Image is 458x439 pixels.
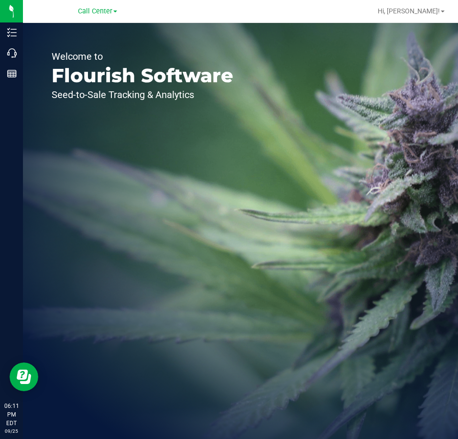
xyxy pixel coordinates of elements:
p: Flourish Software [52,66,233,85]
p: 09/25 [4,428,19,435]
span: Hi, [PERSON_NAME]! [378,7,440,15]
p: 06:11 PM EDT [4,402,19,428]
p: Welcome to [52,52,233,61]
span: Call Center [78,7,112,15]
iframe: Resource center [10,362,38,391]
inline-svg: Reports [7,69,17,78]
inline-svg: Call Center [7,48,17,58]
inline-svg: Inventory [7,28,17,37]
p: Seed-to-Sale Tracking & Analytics [52,90,233,99]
